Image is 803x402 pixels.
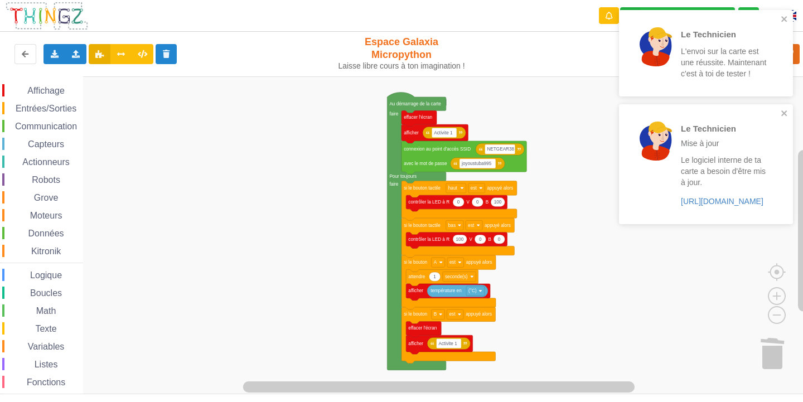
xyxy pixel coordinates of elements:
text: est [468,223,475,228]
text: Activite 1 [434,130,453,135]
text: 0 [498,237,501,242]
text: est [449,260,456,265]
text: connexion au point d'accès SSID [404,147,471,152]
img: thingz_logo.png [5,1,89,31]
text: 1 [433,274,436,279]
text: contrôler la LED à R [408,237,449,242]
span: Moteurs [28,211,64,220]
text: est [449,312,456,317]
text: afficher [404,130,419,135]
span: Kitronik [30,246,62,256]
p: Le logiciel interne de ta carte a besoin d'être mis à jour. [681,154,768,188]
text: faire [389,112,398,117]
span: Entrées/Sorties [14,104,78,113]
text: contrôler la LED à R [408,200,449,205]
text: bas [448,223,456,228]
text: si le bouton [404,312,427,317]
p: Le Technicien [681,123,768,134]
span: Capteurs [26,139,66,149]
text: si le bouton tactile [404,223,441,228]
text: haut [448,186,458,191]
span: Texte [33,324,58,333]
a: [URL][DOMAIN_NAME] [681,197,763,206]
text: afficher [408,288,423,293]
text: NETGEAR38 [487,147,514,152]
text: B [486,200,489,205]
text: afficher [408,341,423,346]
span: Affichage [26,86,66,95]
text: appuyé alors [485,223,511,228]
span: Logique [28,270,64,280]
p: Le Technicien [681,28,768,40]
p: L'envoi sur la carte est une réussite. Maintenant c'est à toi de tester ! [681,46,768,79]
text: B [434,312,437,317]
text: joyoustuba995 [461,161,492,166]
text: B [488,237,492,242]
text: si le bouton tactile [404,186,441,191]
text: effacer l'écran [408,326,437,331]
text: température en [430,288,462,293]
text: faire [389,182,398,187]
text: si le bouton [404,260,427,265]
div: Espace Galaxia Micropython [333,36,470,71]
div: Laisse libre cours à ton imagination ! [333,61,470,71]
text: appuyé alors [466,260,492,265]
text: Pour toujours [389,174,417,179]
span: Communication [13,122,79,131]
text: attendre [408,274,425,279]
span: Grove [32,193,60,202]
text: appuyé alors [487,186,514,191]
text: appuyé alors [466,312,492,317]
text: 0 [479,237,482,242]
span: Listes [33,360,60,369]
span: Math [35,306,58,316]
text: 0 [457,200,460,205]
text: 100 [456,237,464,242]
text: Activite 1 [439,341,458,346]
text: Au démarrage de la carte [389,101,441,106]
text: (°C) [468,288,477,293]
text: A [434,260,437,265]
text: 0 [476,200,479,205]
button: close [781,14,789,25]
p: Mise à jour [681,138,768,149]
div: Ta base fonctionne bien ! [620,7,735,25]
span: Actionneurs [21,157,71,167]
span: Variables [26,342,66,351]
span: Boucles [28,288,64,298]
text: 100 [494,200,502,205]
span: Données [27,229,66,238]
button: close [781,109,789,119]
span: Fonctions [25,377,67,387]
span: Robots [30,175,62,185]
text: effacer l'écran [404,115,432,120]
text: seconde(s) [445,274,468,279]
text: est [471,186,477,191]
text: V [467,200,470,205]
text: avec le mot de passe [404,161,447,166]
text: V [469,237,472,242]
